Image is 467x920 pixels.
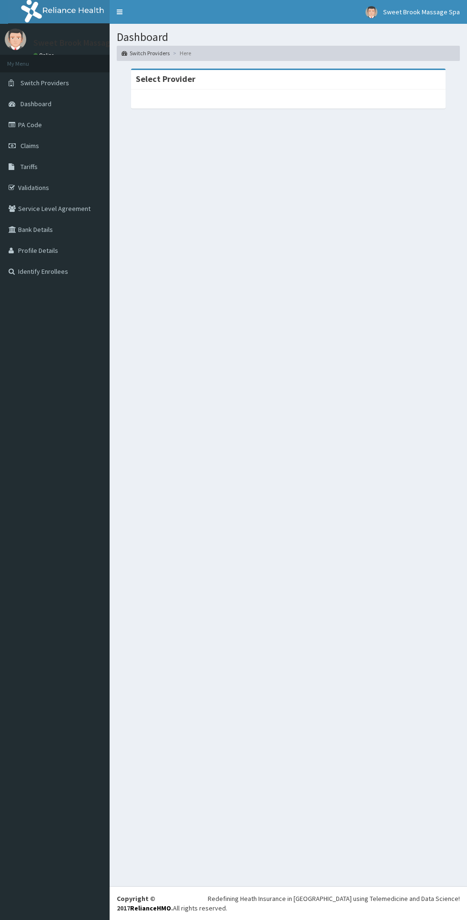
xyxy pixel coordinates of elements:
[20,141,39,150] span: Claims
[33,39,131,47] p: Sweet Brook Massage Spa
[33,52,56,59] a: Online
[365,6,377,18] img: User Image
[20,100,51,108] span: Dashboard
[117,894,173,912] strong: Copyright © 2017 .
[122,49,170,57] a: Switch Providers
[5,29,26,50] img: User Image
[110,886,467,920] footer: All rights reserved.
[20,79,69,87] span: Switch Providers
[208,894,460,903] div: Redefining Heath Insurance in [GEOGRAPHIC_DATA] using Telemedicine and Data Science!
[383,8,460,16] span: Sweet Brook Massage Spa
[117,31,460,43] h1: Dashboard
[171,49,191,57] li: Here
[136,73,195,84] strong: Select Provider
[130,904,171,912] a: RelianceHMO
[20,162,38,171] span: Tariffs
